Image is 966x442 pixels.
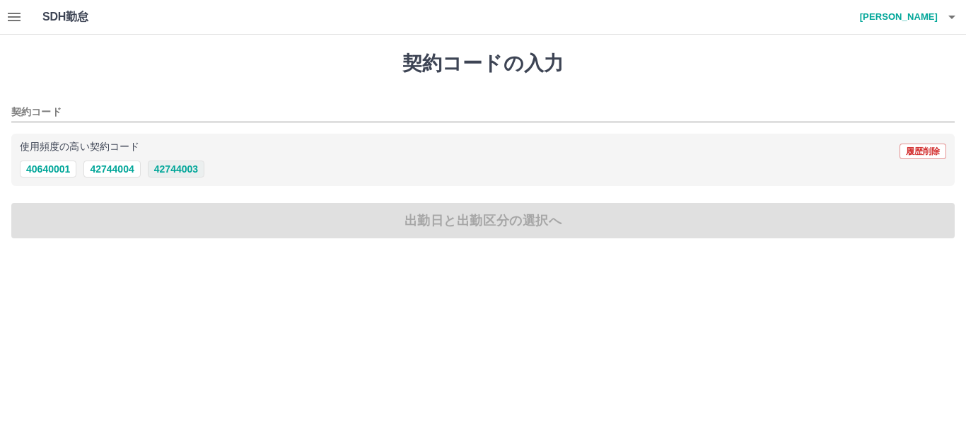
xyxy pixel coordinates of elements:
[83,161,140,178] button: 42744004
[11,52,955,76] h1: 契約コードの入力
[20,161,76,178] button: 40640001
[148,161,204,178] button: 42744003
[20,142,139,152] p: 使用頻度の高い契約コード
[900,144,946,159] button: 履歴削除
